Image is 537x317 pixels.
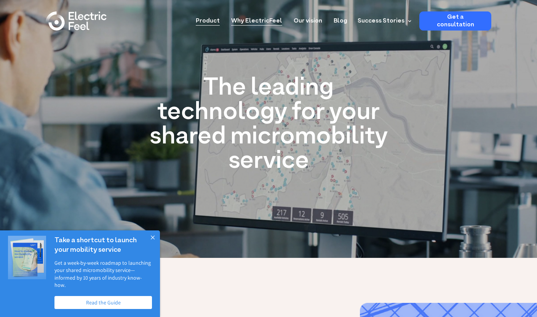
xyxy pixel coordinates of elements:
[358,16,404,26] div: Success Stories
[487,267,526,306] iframe: Chatbot
[145,230,160,246] button: Close
[196,11,220,26] a: Product
[353,11,414,31] div: Success Stories
[334,11,347,26] a: Blog
[294,11,322,26] a: Our vision
[54,236,144,255] h4: Take a shortcut to launch your mobility service
[54,259,152,289] p: Get a week-by-week roadmap to launching your shared micromobility service—informed by 10 years of...
[29,30,66,45] input: Submit
[8,236,46,279] img: dialog featured image
[231,11,282,26] a: Why ElectricFeel
[54,296,152,309] a: Read the Guide
[419,11,491,31] a: Get a consultation
[147,76,390,174] h1: The leading technology for your shared micromobility service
